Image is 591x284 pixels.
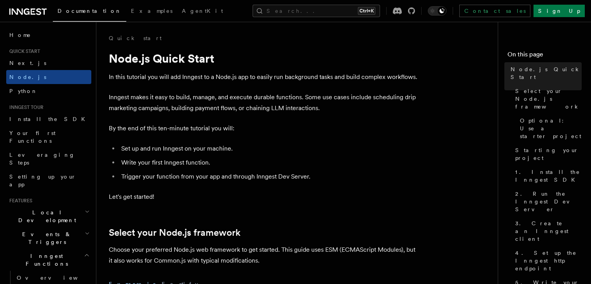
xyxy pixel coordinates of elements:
a: 1. Install the Inngest SDK [512,165,582,187]
span: 1. Install the Inngest SDK [515,168,582,184]
a: Next.js [6,56,91,70]
a: 4. Set up the Inngest http endpoint [512,246,582,275]
kbd: Ctrl+K [358,7,375,15]
p: Let's get started! [109,191,420,202]
span: Events & Triggers [6,230,85,246]
p: Inngest makes it easy to build, manage, and execute durable functions. Some use cases include sch... [109,92,420,114]
li: Set up and run Inngest on your machine. [119,143,420,154]
a: Contact sales [459,5,530,17]
a: Examples [126,2,177,21]
span: Inngest tour [6,104,44,110]
a: 3. Create an Inngest client [512,216,582,246]
span: Starting your project [515,146,582,162]
a: Node.js [6,70,91,84]
span: Documentation [58,8,122,14]
span: Setting up your app [9,174,76,188]
a: Documentation [53,2,126,22]
a: Quick start [109,34,162,42]
button: Local Development [6,205,91,227]
p: Choose your preferred Node.js web framework to get started. This guide uses ESM (ECMAScript Modul... [109,244,420,266]
a: Select your Node.js framework [109,227,241,238]
a: Python [6,84,91,98]
button: Toggle dark mode [428,6,446,16]
a: AgentKit [177,2,228,21]
span: Leveraging Steps [9,152,75,166]
span: Next.js [9,60,46,66]
h4: On this page [507,50,582,62]
button: Events & Triggers [6,227,91,249]
span: Optional: Use a starter project [520,117,582,140]
span: 4. Set up the Inngest http endpoint [515,249,582,272]
p: By the end of this ten-minute tutorial you will: [109,123,420,134]
span: Overview [17,275,97,281]
span: Examples [131,8,173,14]
a: Sign Up [533,5,585,17]
span: Features [6,198,32,204]
a: Select your Node.js framework [512,84,582,114]
h1: Node.js Quick Start [109,51,420,65]
button: Inngest Functions [6,249,91,271]
span: Local Development [6,209,85,224]
span: Quick start [6,48,40,54]
a: Optional: Use a starter project [517,114,582,143]
button: Search...Ctrl+K [253,5,380,17]
span: AgentKit [182,8,223,14]
span: Node.js Quick Start [511,65,582,81]
a: Node.js Quick Start [507,62,582,84]
a: Your first Functions [6,126,91,148]
a: 2. Run the Inngest Dev Server [512,187,582,216]
span: Python [9,88,38,94]
a: Leveraging Steps [6,148,91,170]
a: Starting your project [512,143,582,165]
a: Setting up your app [6,170,91,191]
span: Home [9,31,31,39]
a: Install the SDK [6,112,91,126]
li: Trigger your function from your app and through Inngest Dev Server. [119,171,420,182]
a: Home [6,28,91,42]
span: Inngest Functions [6,252,84,268]
li: Write your first Inngest function. [119,157,420,168]
span: Install the SDK [9,116,90,122]
span: 3. Create an Inngest client [515,219,582,243]
span: Your first Functions [9,130,56,144]
span: Select your Node.js framework [515,87,582,110]
span: 2. Run the Inngest Dev Server [515,190,582,213]
span: Node.js [9,74,46,80]
p: In this tutorial you will add Inngest to a Node.js app to easily run background tasks and build c... [109,72,420,82]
